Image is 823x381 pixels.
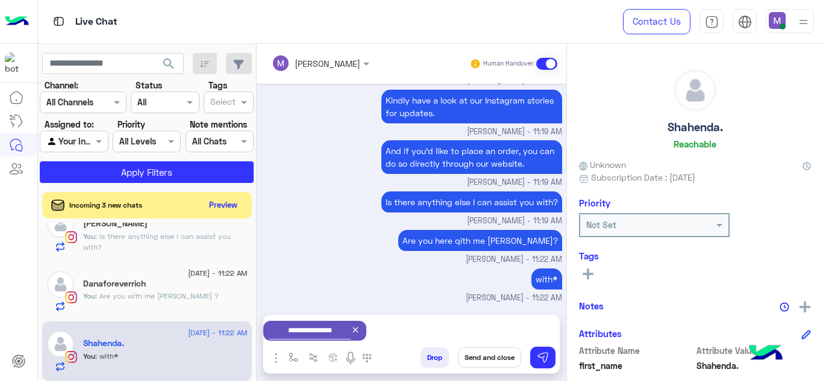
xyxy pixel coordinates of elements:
p: Live Chat [75,14,117,30]
img: notes [780,302,789,312]
button: Send and close [458,347,521,368]
img: Trigger scenario [308,353,318,362]
button: Apply Filters [40,161,254,183]
h6: Reachable [674,138,716,149]
label: Tags [208,79,227,91]
img: defaultAdmin.png [47,330,74,358]
span: [PERSON_NAME] - 11:22 AM [466,254,562,265]
h5: Shahenda. [83,338,124,348]
button: Preview [204,196,243,214]
img: userImage [769,12,786,29]
span: [DATE] - 11:22 AM [188,268,247,279]
a: Contact Us [623,9,690,34]
h6: Attributes [579,328,622,339]
p: 18/8/2025, 11:19 AM [381,140,562,174]
button: Drop [421,347,449,368]
button: create order [324,347,343,367]
img: defaultAdmin.png [675,70,716,111]
p: 18/8/2025, 11:22 AM [398,230,562,251]
img: hulul-logo.png [745,333,787,375]
img: Instagram [65,351,77,363]
span: Subscription Date : [DATE] [591,171,695,184]
span: [PERSON_NAME] - 11:19 AM [467,215,562,227]
img: make a call [362,353,372,363]
h5: Shahenda. [668,120,723,134]
span: Attribute Name [579,344,694,357]
p: 18/8/2025, 11:19 AM [381,90,562,123]
img: Instagram [65,291,77,303]
img: create order [328,353,338,362]
h6: Notes [579,300,604,311]
span: Incoming 3 new chats [69,200,142,211]
img: tab [738,15,752,29]
span: search [161,57,176,71]
div: Select [208,95,236,111]
label: Assigned to: [45,118,94,131]
span: [DATE] - 11:22 AM [188,327,247,338]
span: first_name [579,359,694,372]
img: profile [796,14,811,29]
img: tab [705,15,719,29]
span: Unknown [579,158,626,171]
button: select flow [284,347,304,367]
img: defaultAdmin.png [47,211,74,238]
img: defaultAdmin.png [47,271,74,298]
span: Are you with me dana ? [95,291,219,300]
img: Logo [5,9,29,34]
span: Shahenda. [696,359,812,372]
label: Note mentions [190,118,247,131]
span: [PERSON_NAME] - 11:22 AM [466,293,562,304]
span: Is there anything else I can assist you with? [83,232,231,252]
small: Human Handover [483,59,534,69]
span: Attribute Value [696,344,812,357]
span: [PERSON_NAME] - 11:19 AM [467,126,562,138]
span: with* [95,352,118,361]
img: send voice note [343,351,358,365]
span: [PERSON_NAME] - 11:19 AM [467,177,562,188]
h5: Sarah Refaat [83,218,148,229]
label: Priority [117,118,145,131]
img: send message [537,352,549,364]
img: Instagram [65,231,77,243]
img: 317874714732967 [5,52,27,74]
h6: Priority [579,197,610,208]
h5: Danaforeverrich [83,279,146,289]
img: tab [51,14,66,29]
span: You [83,291,95,300]
span: You [83,352,95,361]
img: send attachment [269,351,283,365]
a: tab [699,9,724,34]
h6: Tags [579,250,811,261]
p: 18/8/2025, 11:22 AM [531,268,562,290]
img: select flow [289,353,298,362]
span: You [83,232,95,241]
button: search [154,53,184,79]
p: 18/8/2025, 11:19 AM [381,191,562,212]
label: Status [136,79,162,91]
img: add [800,302,810,312]
button: Trigger scenario [304,347,324,367]
label: Channel: [45,79,78,91]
